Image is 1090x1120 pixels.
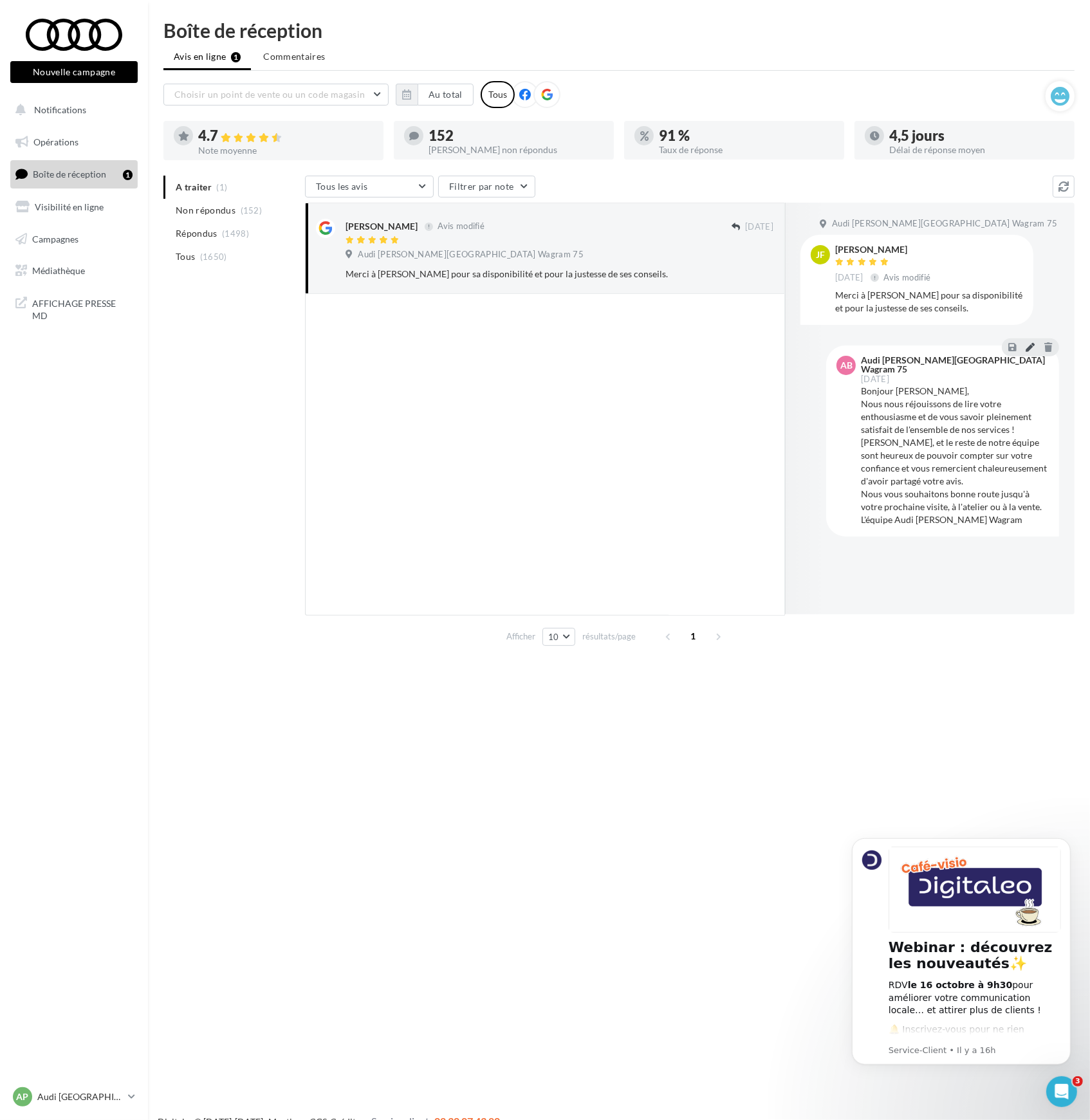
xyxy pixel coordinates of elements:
span: AB [840,359,853,372]
span: Tous les avis [316,181,368,192]
button: Choisir un point de vente ou un code magasin [163,84,389,106]
div: 91 % [659,129,834,143]
div: Boîte de réception [163,21,1075,40]
div: Note moyenne [198,146,373,155]
div: Taux de réponse [659,145,834,154]
a: AFFICHAGE PRESSE MD [8,289,140,327]
button: Au total [396,84,474,106]
span: Médiathèque [32,265,85,276]
div: Audi [PERSON_NAME][GEOGRAPHIC_DATA] Wagram 75 [861,356,1046,374]
button: Filtrer par note [438,176,535,197]
span: Avis modifié [884,272,931,282]
div: 152 [429,129,604,143]
a: Opérations [8,129,140,156]
span: [DATE] [745,221,773,233]
span: AFFICHAGE PRESSE MD [32,295,133,322]
a: Médiathèque [8,257,140,284]
p: Audi [GEOGRAPHIC_DATA] 17 [37,1090,123,1103]
span: Avis modifié [438,221,485,232]
span: Non répondus [176,204,236,217]
span: Répondus [176,227,217,240]
a: Visibilité en ligne [8,194,140,221]
span: Tous [176,250,195,263]
button: Notifications [8,96,135,124]
span: Notifications [34,104,86,115]
span: 1 [683,626,704,647]
div: [PERSON_NAME] [346,220,418,233]
button: Nouvelle campagne [10,61,138,83]
span: Afficher [506,630,535,643]
a: AP Audi [GEOGRAPHIC_DATA] 17 [10,1085,138,1109]
div: Merci à [PERSON_NAME] pour sa disponibilité et pour la justesse de ses conseils. [346,268,690,280]
iframe: Intercom notifications message [833,822,1090,1114]
div: Merci à [PERSON_NAME] pour sa disponibilité et pour la justesse de ses conseils. [835,289,1023,315]
span: Visibilité en ligne [35,201,104,212]
div: 4,5 jours [889,129,1064,143]
span: Audi [PERSON_NAME][GEOGRAPHIC_DATA] Wagram 75 [358,249,584,261]
div: 1 [123,170,133,180]
span: 3 [1073,1076,1083,1087]
span: JF [816,248,825,261]
a: Boîte de réception1 [8,160,140,188]
div: Délai de réponse moyen [889,145,1064,154]
span: 10 [548,632,559,642]
span: Choisir un point de vente ou un code magasin [174,89,365,100]
span: (152) [241,205,263,216]
span: Campagnes [32,233,79,244]
span: [DATE] [835,272,864,284]
div: [PERSON_NAME] [835,245,934,254]
div: 4.7 [198,129,373,143]
button: Au total [418,84,474,106]
div: [PERSON_NAME] non répondus [429,145,604,154]
div: Bonjour [PERSON_NAME], Nous nous réjouissons de lire votre enthousiasme et de vous savoir pleinem... [861,385,1049,526]
span: Audi [PERSON_NAME][GEOGRAPHIC_DATA] Wagram 75 [832,218,1058,230]
span: (1650) [200,252,227,262]
div: Tous [481,81,515,108]
button: 10 [542,628,575,646]
span: résultats/page [582,630,636,643]
span: [DATE] [861,375,889,383]
span: Opérations [33,136,79,147]
iframe: Intercom live chat [1046,1076,1077,1107]
span: Boîte de réception [33,169,106,179]
span: (1498) [222,228,249,239]
button: Tous les avis [305,176,434,197]
a: Campagnes [8,226,140,253]
span: Commentaires [263,50,325,63]
span: AP [17,1090,29,1103]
